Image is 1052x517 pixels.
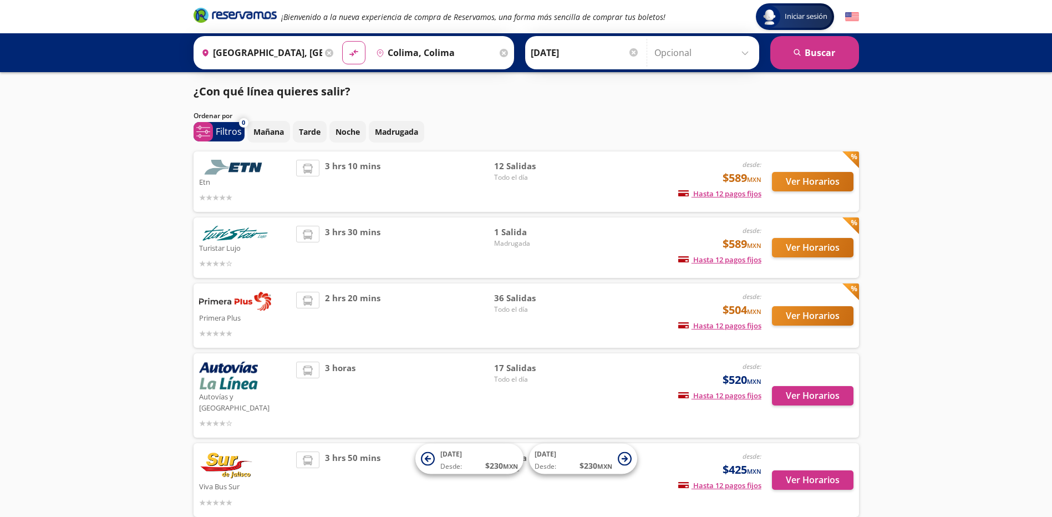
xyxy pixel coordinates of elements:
[194,7,277,27] a: Brand Logo
[194,111,232,121] p: Ordenar por
[743,160,761,169] em: desde:
[747,241,761,250] small: MXN
[780,11,832,22] span: Iniciar sesión
[325,292,380,339] span: 2 hrs 20 mins
[772,172,853,191] button: Ver Horarios
[494,374,572,384] span: Todo el día
[199,311,291,324] p: Primera Plus
[678,189,761,199] span: Hasta 12 pagos fijos
[372,39,497,67] input: Buscar Destino
[723,170,761,186] span: $589
[723,302,761,318] span: $504
[494,226,572,239] span: 1 Salida
[494,362,572,374] span: 17 Salidas
[494,292,572,305] span: 36 Salidas
[723,372,761,388] span: $520
[199,452,253,479] img: Viva Bus Sur
[772,306,853,326] button: Ver Horarios
[503,462,518,470] small: MXN
[242,118,245,128] span: 0
[747,377,761,386] small: MXN
[747,467,761,475] small: MXN
[654,39,754,67] input: Opcional
[325,226,380,270] span: 3 hrs 30 mins
[723,462,761,478] span: $425
[743,452,761,461] em: desde:
[199,479,291,493] p: Viva Bus Sur
[247,121,290,143] button: Mañana
[535,449,556,459] span: [DATE]
[375,126,418,138] p: Madrugada
[325,362,355,429] span: 3 horas
[199,292,271,311] img: Primera Plus
[678,391,761,401] span: Hasta 12 pagos fijos
[197,39,322,67] input: Buscar Origen
[580,460,612,472] span: $ 230
[329,121,366,143] button: Noche
[440,449,462,459] span: [DATE]
[485,460,518,472] span: $ 230
[281,12,665,22] em: ¡Bienvenido a la nueva experiencia de compra de Reservamos, una forma más sencilla de comprar tus...
[535,462,556,472] span: Desde:
[531,39,639,67] input: Elegir Fecha
[194,7,277,23] i: Brand Logo
[743,362,761,371] em: desde:
[747,175,761,184] small: MXN
[299,126,321,138] p: Tarde
[199,362,258,389] img: Autovías y La Línea
[415,444,524,474] button: [DATE]Desde:$230MXN
[678,480,761,490] span: Hasta 12 pagos fijos
[845,10,859,24] button: English
[678,255,761,265] span: Hasta 12 pagos fijos
[678,321,761,331] span: Hasta 12 pagos fijos
[194,122,245,141] button: 0Filtros
[723,236,761,252] span: $589
[529,444,637,474] button: [DATE]Desde:$230MXN
[199,389,291,413] p: Autovías y [GEOGRAPHIC_DATA]
[216,125,242,138] p: Filtros
[199,175,291,188] p: Etn
[369,121,424,143] button: Madrugada
[772,470,853,490] button: Ver Horarios
[747,307,761,316] small: MXN
[494,239,572,249] span: Madrugada
[194,83,350,100] p: ¿Con qué línea quieres salir?
[772,386,853,406] button: Ver Horarios
[293,121,327,143] button: Tarde
[770,36,859,69] button: Buscar
[597,462,612,470] small: MXN
[325,452,380,509] span: 3 hrs 50 mins
[494,173,572,183] span: Todo el día
[325,160,380,204] span: 3 hrs 10 mins
[743,226,761,235] em: desde:
[336,126,360,138] p: Noche
[253,126,284,138] p: Mañana
[494,160,572,173] span: 12 Salidas
[743,292,761,301] em: desde:
[199,160,271,175] img: Etn
[199,241,291,254] p: Turistar Lujo
[440,462,462,472] span: Desde:
[772,238,853,257] button: Ver Horarios
[199,226,271,241] img: Turistar Lujo
[494,305,572,315] span: Todo el día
